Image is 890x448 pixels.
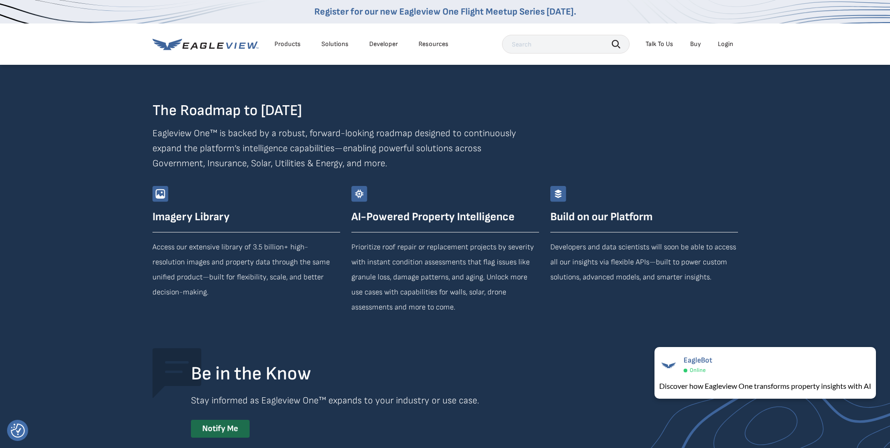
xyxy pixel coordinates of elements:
[502,35,630,54] input: Search
[152,240,340,300] p: Access our extensive library of 3.5 billion+ high-resolution images and property data through the...
[418,40,449,48] div: Resources
[369,40,398,48] a: Developer
[646,40,673,48] div: Talk To Us
[684,356,712,365] span: EagleBot
[351,186,367,202] img: Group-9744-3.svg
[351,240,539,315] p: Prioritize roof repair or replacement projects by severity with instant condition assessments tha...
[659,380,871,392] div: Discover how Eagleview One transforms property insights with AI
[11,424,25,438] img: Revisit consent button
[152,209,340,224] h3: Imagery Library
[152,126,528,171] p: Eagleview One™ is backed by a robust, forward-looking roadmap designed to continuously expand the...
[690,367,706,374] span: Online
[321,40,349,48] div: Solutions
[351,209,539,224] h3: AI-Powered Property Intelligence
[191,362,738,386] div: Be in the Know
[152,186,168,202] img: Group-9744-2.svg
[550,240,738,285] p: Developers and data scientists will soon be able to access all our insights via flexible APIs—bui...
[550,186,566,202] img: Group-9744-4.svg
[550,209,738,224] h3: Build on our Platform
[11,424,25,438] button: Consent Preferences
[659,356,678,375] img: EagleBot
[718,40,733,48] div: Login
[191,420,250,438] div: Notify Me
[690,40,701,48] a: Buy
[274,40,301,48] div: Products
[191,393,566,408] p: Stay informed as Eagleview One™ expands to your industry or use case.
[152,103,738,118] h2: The Roadmap to [DATE]
[314,6,576,17] a: Register for our new Eagleview One Flight Meetup Series [DATE].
